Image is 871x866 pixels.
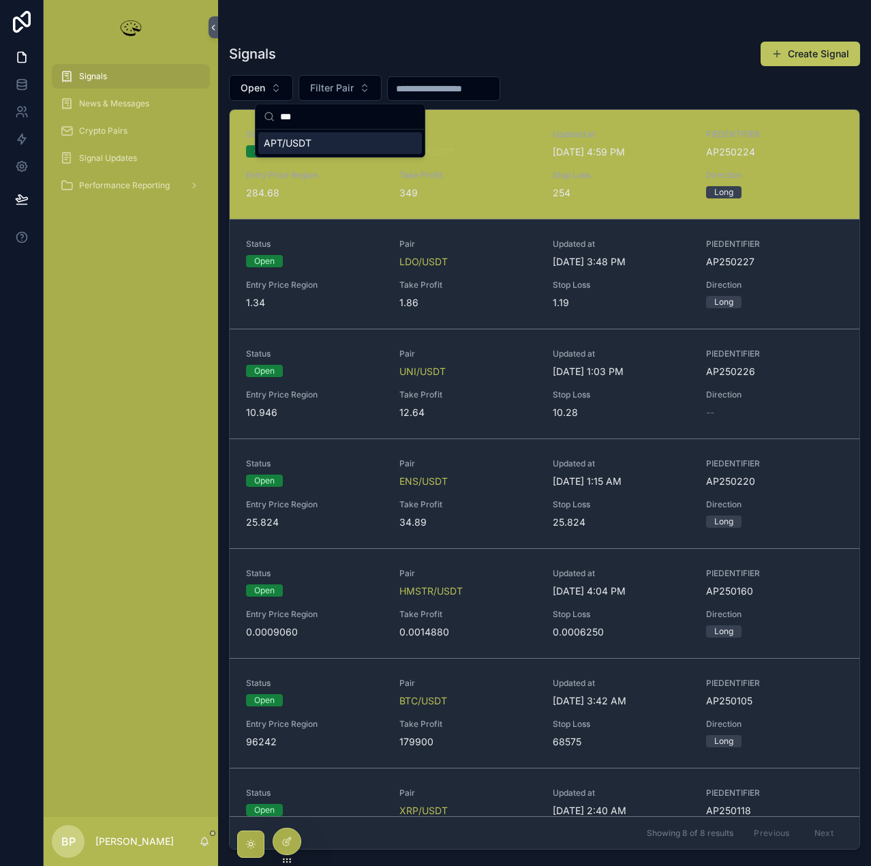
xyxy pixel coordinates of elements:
span: Stop Loss [553,280,690,290]
a: StatusOpenPairHMSTR/USDTUpdated at[DATE] 4:04 PMPIEDENTIFIERAP250160Entry Price Region0.0009060Ta... [230,548,859,658]
div: Open [254,365,275,377]
div: scrollable content [44,55,218,215]
span: Entry Price Region [246,170,383,181]
a: StatusOpenPairAAVE/USDTUpdated at[DATE] 4:59 PMPIEDENTIFIERAP250224Entry Price Region284.68Take P... [230,110,859,219]
div: Suggestions [256,130,425,157]
span: Pair [399,348,536,359]
span: 254 [553,186,690,200]
span: 96242 [246,735,383,749]
span: 349 [399,186,536,200]
a: Signals [52,64,210,89]
span: 1.19 [553,296,690,310]
span: 25.824 [553,516,690,529]
span: AP250105 [706,694,843,708]
span: Direction [706,389,843,400]
span: 284.68 [246,186,383,200]
a: StatusOpenPairUNI/USDTUpdated at[DATE] 1:03 PMPIEDENTIFIERAP250226Entry Price Region10.946Take Pr... [230,329,859,438]
span: 1.34 [246,296,383,310]
span: Stop Loss [553,170,690,181]
span: Direction [706,609,843,620]
div: Open [254,475,275,487]
span: [DATE] 3:42 AM [553,694,690,708]
span: 10.28 [553,406,690,419]
p: [PERSON_NAME] [95,835,174,848]
div: Long [714,296,733,308]
a: StatusOpenPairBTC/USDTUpdated at[DATE] 3:42 AMPIEDENTIFIERAP250105Entry Price Region96242Take Pro... [230,658,859,768]
span: Direction [706,170,843,181]
span: Status [246,678,383,689]
button: Select Button [229,75,293,101]
span: Updated at [553,348,690,359]
div: Long [714,516,733,528]
a: AAVE/USDT [399,145,454,159]
a: UNI/USDT [399,365,446,378]
span: Take Profit [399,609,536,620]
img: App logo [117,16,144,38]
a: XRP/USDT [399,804,448,818]
span: Direction [706,499,843,510]
div: Long [714,735,733,747]
span: PIEDENTIFIER [706,129,843,140]
span: Pair [399,239,536,250]
span: Updated at [553,129,690,140]
span: [DATE] 4:04 PM [553,584,690,598]
a: BTC/USDT [399,694,447,708]
span: Status [246,129,383,140]
span: AP250160 [706,584,843,598]
span: AP250118 [706,804,843,818]
span: Entry Price Region [246,499,383,510]
span: 12.64 [399,406,536,419]
span: 179900 [399,735,536,749]
span: Filter Pair [310,81,354,95]
a: Performance Reporting [52,173,210,198]
a: Create Signal [761,42,860,66]
span: Signal Updates [79,153,137,164]
span: Take Profit [399,719,536,730]
span: PIEDENTIFIER [706,788,843,798]
span: Entry Price Region [246,389,383,400]
span: Open [241,81,265,95]
span: Pair [399,568,536,579]
span: 1.86 [399,296,536,310]
span: PIEDENTIFIER [706,458,843,469]
a: ENS/USDT [399,475,448,488]
span: Status [246,458,383,469]
span: Entry Price Region [246,609,383,620]
span: 0.0014880 [399,625,536,639]
span: 0.0006250 [553,625,690,639]
a: LDO/USDT [399,255,448,269]
span: Showing 8 of 8 results [647,828,733,839]
span: Take Profit [399,499,536,510]
span: 34.89 [399,516,536,529]
span: 68575 [553,735,690,749]
span: Pair [399,129,536,140]
h1: Signals [229,44,276,63]
span: Performance Reporting [79,180,170,191]
span: Updated at [553,788,690,798]
a: Signal Updates [52,146,210,170]
span: Pair [399,458,536,469]
span: News & Messages [79,98,149,109]
span: AP250224 [706,145,843,159]
div: Open [254,255,275,267]
span: 0.0009060 [246,625,383,639]
span: AP250220 [706,475,843,488]
a: HMSTR/USDT [399,584,463,598]
span: Stop Loss [553,609,690,620]
span: PIEDENTIFIER [706,678,843,689]
a: StatusOpenPairLDO/USDTUpdated at[DATE] 3:48 PMPIEDENTIFIERAP250227Entry Price Region1.34Take Prof... [230,219,859,329]
div: Open [254,584,275,597]
span: Updated at [553,678,690,689]
div: Long [714,625,733,638]
span: Signals [79,71,107,82]
span: Entry Price Region [246,280,383,290]
span: Status [246,348,383,359]
div: Open [254,804,275,816]
span: Updated at [553,458,690,469]
span: PIEDENTIFIER [706,348,843,359]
